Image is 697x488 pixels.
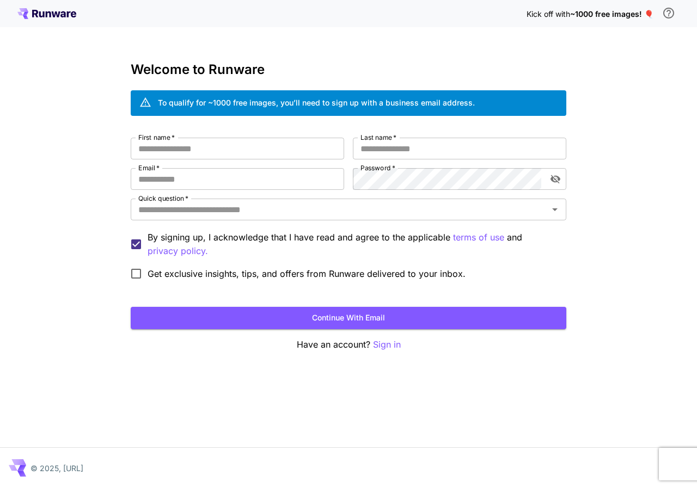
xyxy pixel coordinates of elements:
[148,244,208,258] p: privacy policy.
[138,163,160,172] label: Email
[360,133,396,142] label: Last name
[547,202,563,217] button: Open
[131,307,566,329] button: Continue with email
[148,231,558,258] p: By signing up, I acknowledge that I have read and agree to the applicable and
[148,244,208,258] button: By signing up, I acknowledge that I have read and agree to the applicable terms of use and
[138,133,175,142] label: First name
[453,231,504,244] p: terms of use
[158,97,475,108] div: To qualify for ~1000 free images, you’ll need to sign up with a business email address.
[148,267,466,280] span: Get exclusive insights, tips, and offers from Runware delivered to your inbox.
[527,9,570,18] span: Kick off with
[546,169,565,189] button: toggle password visibility
[453,231,504,244] button: By signing up, I acknowledge that I have read and agree to the applicable and privacy policy.
[658,2,680,24] button: In order to qualify for free credit, you need to sign up with a business email address and click ...
[30,462,83,474] p: © 2025, [URL]
[373,338,401,351] button: Sign in
[570,9,653,18] span: ~1000 free images! 🎈
[360,163,395,172] label: Password
[131,338,566,351] p: Have an account?
[138,194,188,203] label: Quick question
[131,62,566,77] h3: Welcome to Runware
